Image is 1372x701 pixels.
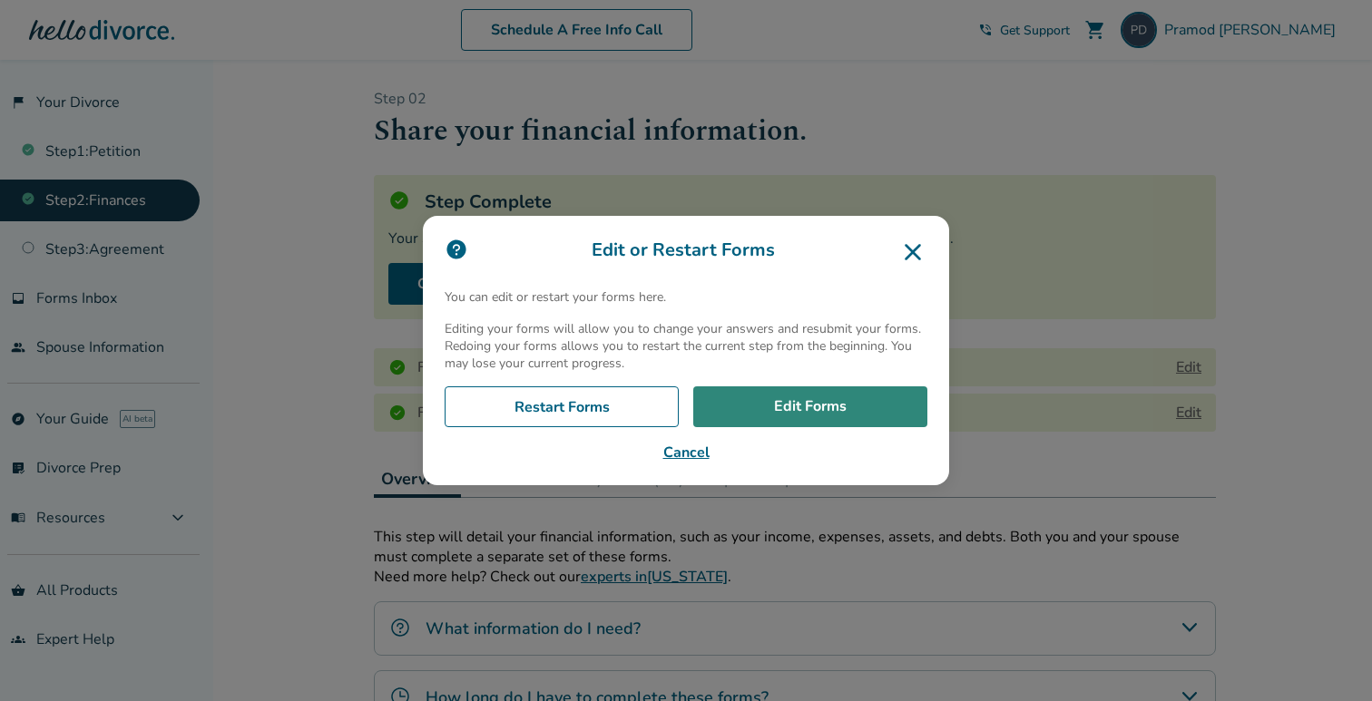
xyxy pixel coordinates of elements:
[445,238,927,267] h3: Edit or Restart Forms
[445,320,927,372] p: Editing your forms will allow you to change your answers and resubmit your forms. Redoing your fo...
[445,238,468,261] img: icon
[445,386,679,428] a: Restart Forms
[445,288,927,306] p: You can edit or restart your forms here.
[445,442,927,463] button: Cancel
[1281,614,1372,701] iframe: Chat Widget
[693,386,927,428] a: Edit Forms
